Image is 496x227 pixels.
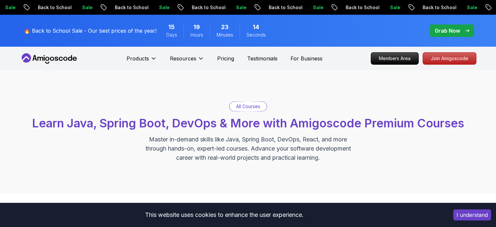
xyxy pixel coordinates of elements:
[371,53,418,64] p: Members Area
[423,53,476,64] p: Join Amigoscode
[76,4,97,11] p: Sale
[247,32,266,38] span: Seconds
[416,4,460,11] p: Back to School
[170,55,196,62] p: Resources
[168,23,175,32] span: 15 Days
[423,52,476,65] a: Join Amigoscode
[24,27,157,35] p: 🔥 Back to School Sale - Our best prices of the year!
[5,208,443,222] div: This website uses cookies to enhance the user experience.
[32,116,464,130] span: Learn Java, Spring Boot, DevOps & More with Amigoscode Premium Courses
[291,55,323,62] a: For Business
[236,103,260,110] p: All Courses
[371,52,419,65] a: Members Area
[253,23,259,32] span: 14 Seconds
[185,4,230,11] p: Back to School
[108,4,153,11] p: Back to School
[453,209,491,220] button: Accept cookies
[221,23,229,32] span: 23 Minutes
[190,32,203,38] span: Hours
[217,32,233,38] span: Minutes
[139,135,358,162] p: Master in-demand skills like Java, Spring Boot, DevOps, React, and more through hands-on, expert-...
[217,55,234,62] a: Pricing
[247,55,278,62] a: Testimonials
[230,4,250,11] p: Sale
[127,55,157,68] button: Products
[307,4,327,11] p: Sale
[339,4,383,11] p: Back to School
[31,4,76,11] p: Back to School
[460,4,481,11] p: Sale
[262,4,307,11] p: Back to School
[127,55,149,62] p: Products
[435,27,460,35] p: Grab Now
[170,55,204,68] button: Resources
[166,32,177,38] span: Days
[383,4,404,11] p: Sale
[153,4,173,11] p: Sale
[193,23,200,32] span: 19 Hours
